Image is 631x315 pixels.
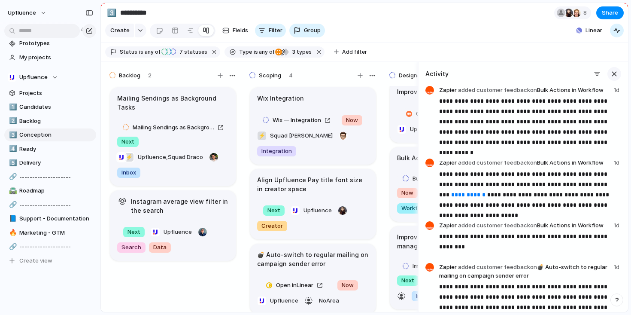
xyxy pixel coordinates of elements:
span: Upfluence [8,9,36,17]
span: Next [267,206,280,215]
span: Improve email CC (in copy) management [413,262,494,271]
a: 1️⃣Candidates [4,101,96,113]
span: Create [110,26,130,35]
div: 🔗 [9,200,15,210]
div: 📘Support - Documentation [4,212,96,225]
span: Status [120,48,137,56]
button: 2️⃣ [8,117,16,125]
span: 8 [583,9,589,17]
button: Add filter [329,46,372,58]
a: Bulk Actions in Workflow [397,173,494,184]
h1: Instagram average view filter in the search [131,197,229,215]
div: 3️⃣ [107,7,116,18]
div: Improve email CC (in copy) managementImprove email CC (in copy) managementNextInbox [390,226,516,309]
div: 5️⃣ [9,158,15,168]
span: 4 [289,71,293,80]
div: 🔗 [9,172,15,182]
a: 4️⃣Ready [4,143,96,156]
button: 🔗 [8,242,16,251]
button: Create view [4,254,96,267]
a: 🔗-------------------- [4,199,96,211]
span: is [139,48,143,56]
a: Wix — Integration [257,115,336,126]
a: Projects [4,87,96,100]
button: Create [105,24,134,37]
div: Instagram average view filter in the searchNextUpfluenceSearchData [110,190,236,261]
span: Candidates [19,103,93,111]
button: Now [340,113,364,127]
h1: Wix Integration [257,94,304,103]
span: Filter [269,26,282,35]
span: 1d [614,86,621,95]
a: 🛣️Roadmap [4,184,96,197]
button: 4️⃣ [8,145,16,153]
span: Search [121,243,141,252]
span: Now [346,116,358,125]
span: Now [342,281,354,290]
a: Bulk Actions in Workflow [537,222,604,229]
span: any of [258,48,275,56]
a: Prototypes [4,37,96,50]
span: Inbox [416,292,431,300]
button: Share [596,6,624,19]
span: Zapier [439,263,609,280]
button: 🔗 [8,201,16,209]
div: Mailing Sendings as Background TasksMailing Sendings as Background TasksNext⚡Upfluence,Squad Drac... [110,87,236,186]
div: ⚡ [125,153,133,162]
div: Improve settings navigationOpen inLinearUpfluence [390,81,516,143]
span: 3 [290,49,297,55]
button: 1️⃣ [8,103,16,111]
button: NoArea [317,294,341,308]
div: 2️⃣ [9,116,15,126]
a: 🔗-------------------- [4,171,96,183]
span: Share [602,9,618,17]
button: Filter [255,24,286,37]
span: Data [153,243,167,252]
h1: Align Upfluence Pay title font size in creator space [257,175,369,193]
span: Inbox [121,168,136,177]
button: Inbox [410,289,437,303]
span: -------------------- [19,242,93,251]
span: Upfluence [303,206,332,215]
div: 🔗 [9,242,15,252]
span: Group [304,26,321,35]
span: Type [239,48,252,56]
span: 7 [177,49,184,55]
span: 1d [614,221,621,230]
span: Next [401,276,414,285]
span: Linear [585,26,602,35]
div: 3️⃣ [9,130,15,140]
span: Mailing Sendings as Background Tasks [133,123,214,132]
span: Zapier [439,86,604,95]
span: statuses [177,48,207,56]
span: Fields [233,26,248,35]
span: on [530,263,537,270]
span: added customer feedback [458,159,530,166]
button: 📘 [8,214,16,223]
button: 3️⃣ [105,6,118,20]
span: 1d [614,263,621,272]
span: Creator [261,222,283,230]
button: Upfluence [149,225,194,239]
span: is [254,48,258,56]
div: 🔗-------------------- [4,240,96,253]
span: Backlog [119,71,140,80]
button: Group [289,24,325,37]
button: Workflow [395,202,434,215]
span: Next [121,138,134,146]
span: Upfluence [19,73,48,82]
h1: Bulk Actions in Workflow [397,153,473,163]
span: Projects [19,89,93,98]
span: No Area [319,297,339,304]
span: Upfluence , Squad Draco [138,153,203,162]
div: 📘 [9,214,15,224]
button: isany of [137,47,162,57]
a: 2️⃣Backlog [4,115,96,128]
button: Upfluence [288,204,334,217]
span: Zapier [439,221,604,230]
button: 🔥 [8,229,16,237]
div: 🛣️ [9,186,15,196]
